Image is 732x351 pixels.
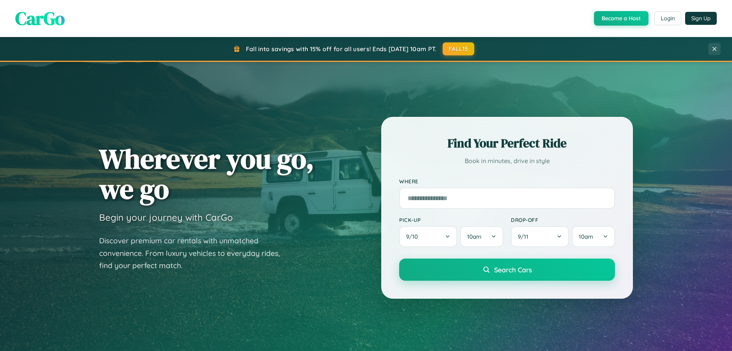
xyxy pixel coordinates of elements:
[15,6,65,31] span: CarGo
[399,155,615,167] p: Book in minutes, drive in style
[467,233,482,240] span: 10am
[99,212,233,223] h3: Begin your journey with CarGo
[511,226,569,247] button: 9/11
[399,135,615,152] h2: Find Your Perfect Ride
[511,217,615,223] label: Drop-off
[443,42,475,55] button: FALL15
[460,226,503,247] button: 10am
[572,226,615,247] button: 10am
[246,45,437,53] span: Fall into savings with 15% off for all users! Ends [DATE] 10am PT.
[399,178,615,184] label: Where
[654,11,681,25] button: Login
[99,235,290,272] p: Discover premium car rentals with unmatched convenience. From luxury vehicles to everyday rides, ...
[399,259,615,281] button: Search Cars
[579,233,593,240] span: 10am
[518,233,532,240] span: 9 / 11
[399,226,457,247] button: 9/10
[406,233,422,240] span: 9 / 10
[594,11,649,26] button: Become a Host
[99,144,314,204] h1: Wherever you go, we go
[494,265,532,274] span: Search Cars
[685,12,717,25] button: Sign Up
[399,217,503,223] label: Pick-up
